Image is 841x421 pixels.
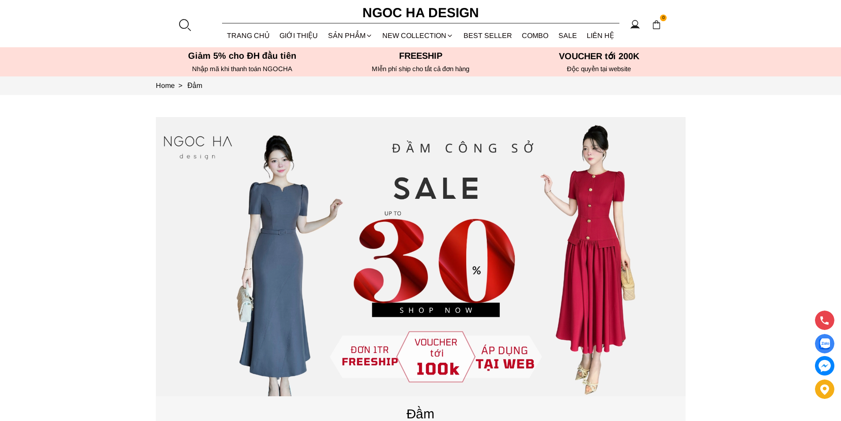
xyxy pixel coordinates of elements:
a: SALE [554,24,582,47]
a: Link to Đầm [188,82,203,89]
a: Display image [815,334,834,353]
span: > [175,82,186,89]
h6: Độc quyền tại website [513,65,686,73]
span: 0 [660,15,667,22]
font: Giảm 5% cho ĐH đầu tiên [188,51,296,61]
a: NEW COLLECTION [377,24,459,47]
a: LIÊN HỆ [582,24,619,47]
a: TRANG CHỦ [222,24,275,47]
font: Nhập mã khi thanh toán NGOCHA [192,65,292,72]
h6: MIễn phí ship cho tất cả đơn hàng [334,65,507,73]
div: SẢN PHẨM [323,24,378,47]
a: BEST SELLER [459,24,517,47]
a: Link to Home [156,82,188,89]
a: GIỚI THIỆU [275,24,323,47]
img: img-CART-ICON-ksit0nf1 [652,20,661,30]
img: Display image [819,338,830,349]
a: messenger [815,356,834,375]
h5: VOUCHER tới 200K [513,51,686,61]
a: Ngoc Ha Design [355,2,487,23]
font: Freeship [399,51,442,61]
a: Combo [517,24,554,47]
